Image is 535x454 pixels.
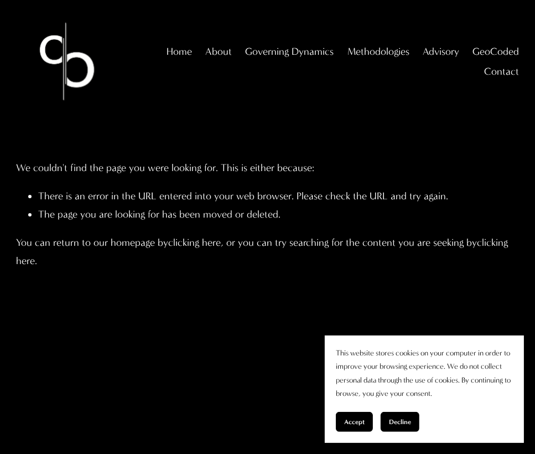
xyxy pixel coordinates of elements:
[344,418,365,426] span: Accept
[205,42,232,62] a: folder dropdown
[16,236,508,267] a: clicking here
[16,143,519,177] p: We couldn't find the page you were looking for. This is either because:
[245,42,334,62] a: folder dropdown
[325,336,524,443] section: Cookie banner
[38,205,519,224] li: The page you are looking for has been moved or deleted.
[16,11,118,112] img: Christopher Sanchez &amp; Co.
[347,42,409,62] a: folder dropdown
[484,61,519,82] a: folder dropdown
[168,236,221,249] a: clicking here
[423,43,459,61] span: Advisory
[336,347,513,401] p: This website stores cookies on your computer in order to improve your browsing experience. We do ...
[245,43,334,61] span: Governing Dynamics
[484,63,519,81] span: Contact
[205,43,232,61] span: About
[472,43,519,61] span: GeoCoded
[167,42,192,62] a: Home
[472,42,519,62] a: folder dropdown
[389,418,411,426] span: Decline
[423,42,459,62] a: folder dropdown
[347,43,409,61] span: Methodologies
[381,412,419,432] button: Decline
[336,412,373,432] button: Accept
[16,234,519,270] p: You can return to our homepage by , or you can try searching for the content you are seeking by .
[38,187,519,205] li: There is an error in the URL entered into your web browser. Please check the URL and try again.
